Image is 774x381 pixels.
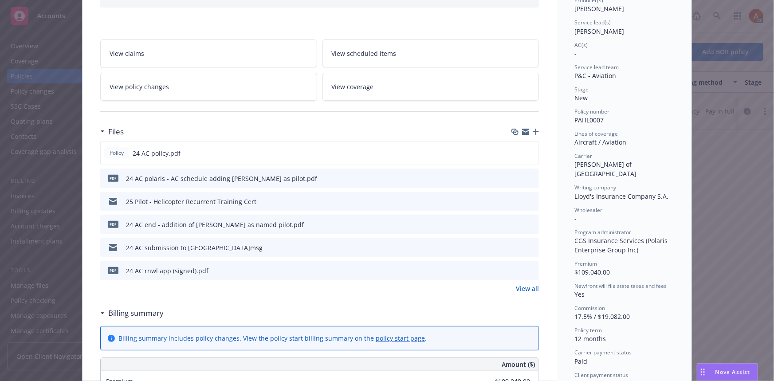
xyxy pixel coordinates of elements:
[574,236,669,254] span: CGS Insurance Services (Polaris Enterprise Group Inc)
[697,364,708,381] div: Drag to move
[513,149,520,158] button: download file
[574,116,604,124] span: PAHL0007
[574,27,624,35] span: [PERSON_NAME]
[574,214,577,223] span: -
[322,73,539,101] a: View coverage
[574,4,624,13] span: [PERSON_NAME]
[574,290,585,299] span: Yes
[513,174,520,183] button: download file
[108,149,126,157] span: Policy
[574,63,619,71] span: Service lead team
[574,206,602,214] span: Wholesaler
[574,49,577,58] span: -
[574,86,589,93] span: Stage
[574,304,605,312] span: Commission
[332,82,374,91] span: View coverage
[574,228,631,236] span: Program administrator
[108,267,118,274] span: pdf
[574,137,674,147] div: Aircraft / Aviation
[126,266,208,275] div: 24 AC rnwl app (signed).pdf
[118,334,427,343] div: Billing summary includes policy changes. View the policy start billing summary on the .
[574,282,667,290] span: Newfront will file state taxes and fees
[516,284,539,293] a: View all
[108,126,124,137] h3: Files
[527,149,535,158] button: preview file
[574,41,588,49] span: AC(s)
[527,174,535,183] button: preview file
[332,49,397,58] span: View scheduled items
[574,130,618,137] span: Lines of coverage
[527,266,535,275] button: preview file
[110,49,144,58] span: View claims
[574,326,602,334] span: Policy term
[126,174,317,183] div: 24 AC polaris - AC schedule adding [PERSON_NAME] as pilot.pdf
[574,268,610,276] span: $109,040.00
[513,243,520,252] button: download file
[574,260,597,267] span: Premium
[108,307,164,319] h3: Billing summary
[574,160,636,178] span: [PERSON_NAME] of [GEOGRAPHIC_DATA]
[100,73,317,101] a: View policy changes
[110,82,169,91] span: View policy changes
[574,184,616,191] span: Writing company
[527,220,535,229] button: preview file
[108,175,118,181] span: pdf
[574,19,611,26] span: Service lead(s)
[513,197,520,206] button: download file
[574,108,609,115] span: Policy number
[100,307,164,319] div: Billing summary
[574,71,616,80] span: P&C - Aviation
[100,126,124,137] div: Files
[574,312,630,321] span: 17.5% / $19,082.00
[322,39,539,67] a: View scheduled items
[133,149,181,158] span: 24 AC policy.pdf
[502,360,535,369] span: Amount ($)
[513,266,520,275] button: download file
[574,94,588,102] span: New
[715,368,750,376] span: Nova Assist
[108,221,118,228] span: pdf
[376,334,425,342] a: policy start page
[513,220,520,229] button: download file
[100,39,317,67] a: View claims
[697,363,758,381] button: Nova Assist
[527,243,535,252] button: preview file
[574,371,628,379] span: Client payment status
[126,197,256,206] div: 25 Pilot - Helicopter Recurrent Training Cert
[574,349,632,356] span: Carrier payment status
[574,357,587,365] span: Paid
[574,334,606,343] span: 12 months
[574,152,592,160] span: Carrier
[126,220,304,229] div: 24 AC end - addition of [PERSON_NAME] as named pilot.pdf
[527,197,535,206] button: preview file
[126,243,263,252] div: 24 AC submission to [GEOGRAPHIC_DATA]msg
[574,192,668,200] span: Lloyd's Insurance Company S.A.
